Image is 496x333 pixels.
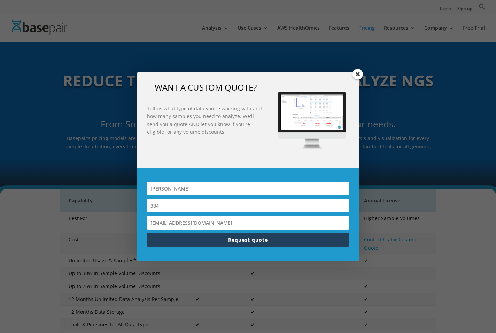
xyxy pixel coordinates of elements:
[461,298,488,325] iframe: Drift Widget Chat Controller
[147,216,349,230] input: Work email
[147,199,349,212] input: # of samples & data type (ex: 50 RNA-seq, 40 WES)
[352,181,492,302] iframe: Drift Widget Chat Window
[147,233,349,247] button: Request quote
[147,105,262,135] strong: Tell us what type of data you're working with and how many samples you need to analyze. We'll sen...
[155,82,257,93] span: WANT A CUSTOM QUOTE?
[147,182,349,195] input: Full name
[228,237,268,243] span: Request quote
